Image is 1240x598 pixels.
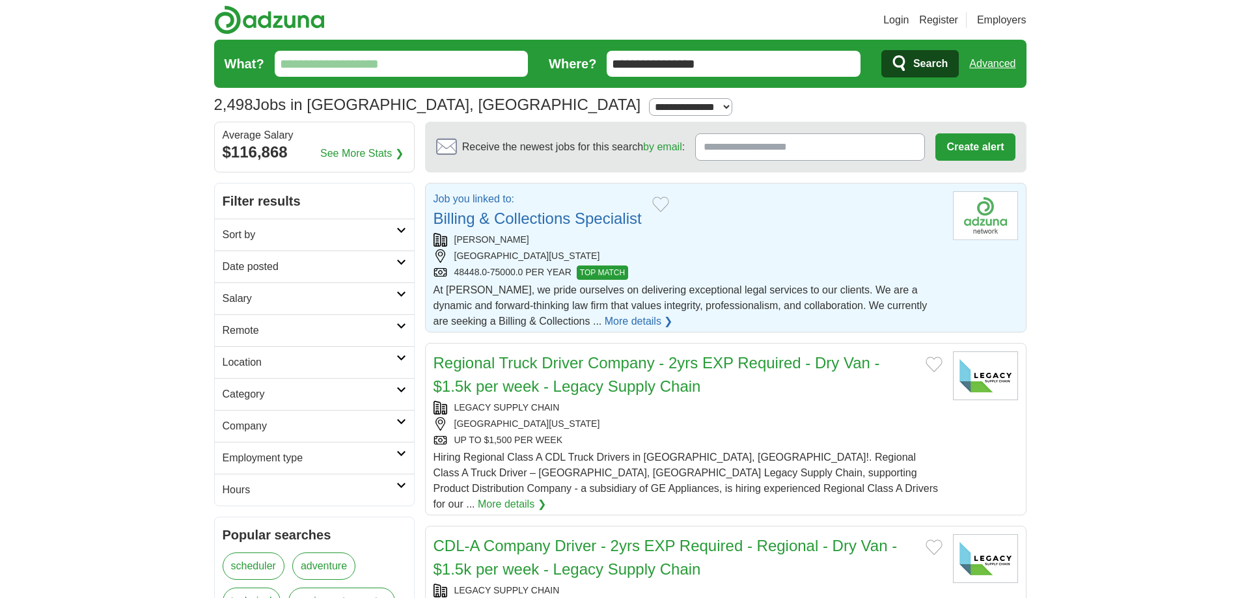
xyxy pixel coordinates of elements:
[215,219,414,251] a: Sort by
[953,351,1018,400] img: Legacy Supply Chain logo
[434,452,938,510] span: Hiring Regional Class A CDL Truck Drivers in [GEOGRAPHIC_DATA], [GEOGRAPHIC_DATA]!. Regional Clas...
[223,291,396,306] h2: Salary
[549,54,596,74] label: Where?
[223,227,396,243] h2: Sort by
[214,5,325,34] img: Adzuna logo
[577,265,628,280] span: TOP MATCH
[881,50,959,77] button: Search
[883,12,909,28] a: Login
[215,378,414,410] a: Category
[919,12,958,28] a: Register
[926,357,943,372] button: Add to favorite jobs
[462,139,685,155] span: Receive the newest jobs for this search :
[434,210,642,227] a: Billing & Collections Specialist
[605,314,673,329] a: More details ❯
[478,496,546,512] a: More details ❯
[223,387,396,402] h2: Category
[953,534,1018,583] img: Legacy Supply Chain logo
[977,12,1026,28] a: Employers
[434,265,943,280] div: 48448.0-75000.0 PER YEAR
[215,346,414,378] a: Location
[434,417,943,431] div: [GEOGRAPHIC_DATA][US_STATE]
[434,537,898,578] a: CDL-A Company Driver - 2yrs EXP Required - Regional - Dry Van - $1.5k per week - Legacy Supply Chain
[434,233,943,247] div: [PERSON_NAME]
[454,402,560,413] a: LEGACY SUPPLY CHAIN
[434,284,928,327] span: At [PERSON_NAME], we pride ourselves on delivering exceptional legal services to our clients. We ...
[223,141,406,164] div: $116,868
[434,433,943,447] div: UP TO $1,500 PER WEEK
[292,552,355,580] a: adventure
[223,552,284,580] a: scheduler
[652,197,669,212] button: Add to favorite jobs
[434,249,943,263] div: [GEOGRAPHIC_DATA][US_STATE]
[454,585,560,595] a: LEGACY SUPPLY CHAIN
[223,450,396,466] h2: Employment type
[215,314,414,346] a: Remote
[953,191,1018,240] img: Company logo
[214,96,641,113] h1: Jobs in [GEOGRAPHIC_DATA], [GEOGRAPHIC_DATA]
[223,418,396,434] h2: Company
[215,410,414,442] a: Company
[223,130,406,141] div: Average Salary
[215,282,414,314] a: Salary
[223,525,406,545] h2: Popular searches
[643,141,682,152] a: by email
[926,539,943,555] button: Add to favorite jobs
[969,51,1015,77] a: Advanced
[225,54,264,74] label: What?
[935,133,1015,161] button: Create alert
[215,251,414,282] a: Date posted
[215,183,414,219] h2: Filter results
[434,354,880,395] a: Regional Truck Driver Company - 2yrs EXP Required - Dry Van - $1.5k per week - Legacy Supply Chain
[913,51,948,77] span: Search
[215,442,414,474] a: Employment type
[223,259,396,275] h2: Date posted
[320,146,404,161] a: See More Stats ❯
[223,355,396,370] h2: Location
[215,474,414,506] a: Hours
[434,191,642,207] p: Job you linked to:
[223,323,396,338] h2: Remote
[214,93,253,116] span: 2,498
[223,482,396,498] h2: Hours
